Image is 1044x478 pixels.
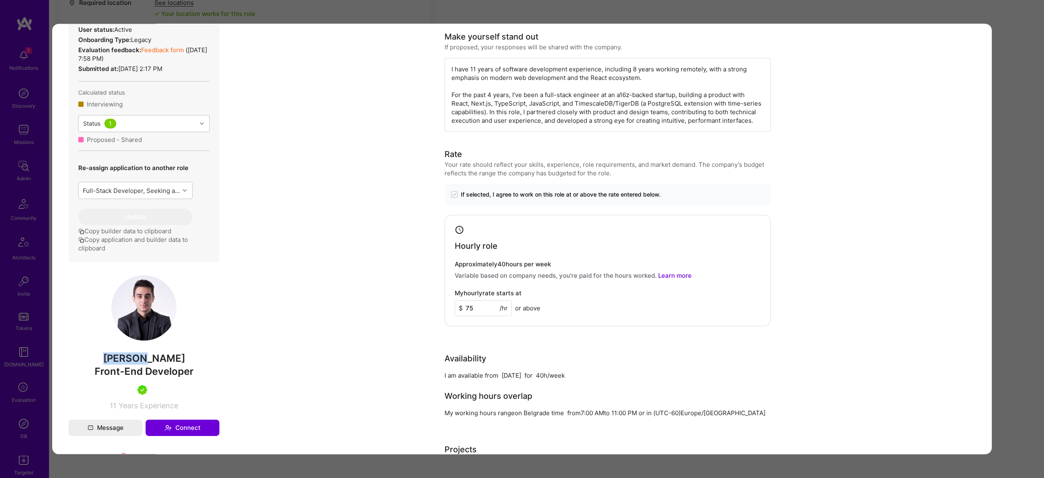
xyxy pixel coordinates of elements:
span: /hr [500,304,508,312]
i: icon Chevron [200,122,204,126]
span: $ [459,304,463,312]
div: modal [52,24,992,454]
span: If selected, I agree to work on this role at or above the rate entered below. [461,190,661,199]
div: ( [DATE] 7:58 PM ) [78,46,210,63]
strong: Evaluation feedback: [78,46,141,54]
span: Active [114,26,132,33]
div: Full-Stack Developer, Seeking a Fullstack Engineer with strong front-end expertise (React, Next.j... [83,186,180,195]
h4: Hourly role [455,241,498,251]
div: 1 [104,119,116,128]
i: icon Chevron [183,188,187,193]
img: A.Teamer in Residence [137,385,147,395]
span: 11 [110,401,116,410]
div: My working hours range on Belgrade time [445,409,564,417]
div: 40 [536,371,544,380]
div: h/week [544,371,565,380]
a: Learn more [658,272,692,279]
span: Calculated status [78,88,125,97]
i: icon Connect [164,424,172,432]
a: User Avatar [111,334,177,342]
div: Interviewing [87,100,123,108]
div: I have 11 years of software development experience, including 8 years working remotely, with a st... [445,58,771,132]
span: or above [515,304,540,312]
strong: User status: [78,26,114,33]
div: I am available from [445,371,498,380]
div: Location mismatch [69,452,219,461]
div: [DATE] [502,371,521,380]
span: from in (UTC -60 ) Europe/[GEOGRAPHIC_DATA] [567,409,765,417]
p: Variable based on company needs, you’re paid for the hours worked. [455,271,761,280]
img: User Avatar [111,275,177,341]
div: Your rate should reflect your skills, experience, role requirements, and market demand. The compa... [445,160,771,177]
div: Availability [445,352,486,365]
div: Status [83,119,100,128]
button: Connect [146,420,219,436]
i: icon Copy [78,237,84,243]
span: [PERSON_NAME] [69,352,219,365]
h4: Approximately 40 hours per week [455,261,761,268]
div: for [524,371,533,380]
div: Projects [445,443,477,456]
button: Message [69,420,142,436]
i: icon Clock [455,225,464,235]
strong: Onboarding Type: [78,36,131,44]
span: Years Experience [119,401,178,410]
button: Copy builder data to clipboard [78,227,171,235]
button: Update [78,209,192,225]
span: legacy [131,36,151,44]
div: Make yourself stand out [445,31,538,43]
button: Copy application and builder data to clipboard [78,235,210,252]
a: Feedback form [141,46,184,54]
div: Rate [445,148,462,160]
p: Re-assign application to another role [78,164,192,172]
i: icon Copy [78,228,84,235]
strong: Submitted at: [78,65,118,73]
i: icon Mail [88,425,93,431]
div: Proposed - Shared [87,135,142,144]
span: Front-End Developer [95,365,194,377]
input: XXX [455,300,512,316]
div: Working hours overlap [445,390,532,402]
h4: My hourly rate starts at [455,290,522,297]
span: [DATE] 2:17 PM [118,65,162,73]
div: If proposed, your responses will be shared with the company. [445,43,622,51]
span: 7:00 AM to 11:00 PM or [581,409,645,417]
